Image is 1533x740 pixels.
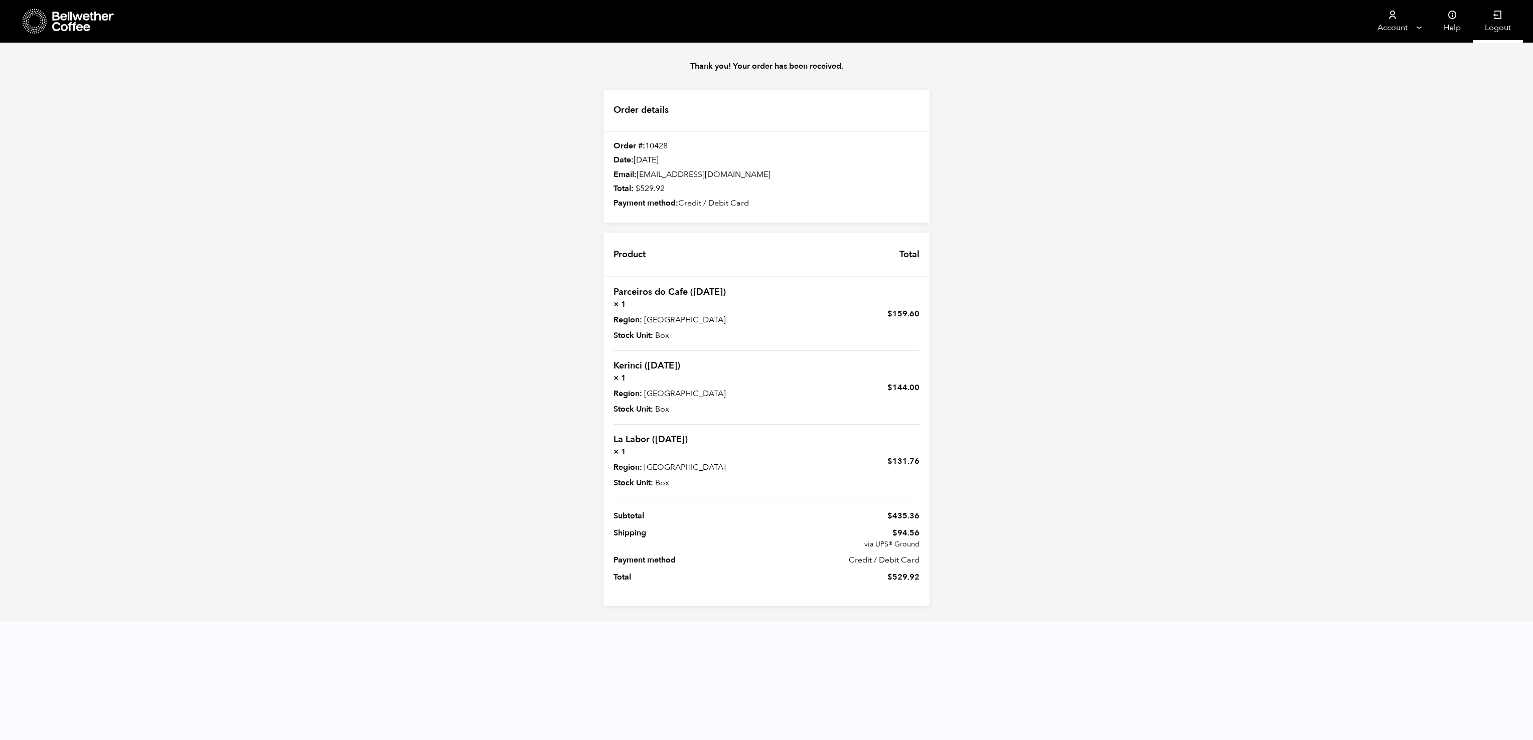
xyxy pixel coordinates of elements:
[887,510,919,521] span: 435.36
[614,314,642,326] strong: Region:
[887,572,919,583] span: 529.92
[603,198,930,209] div: Credit / Debit Card
[614,286,726,298] a: Parceiros do Cafe ([DATE])
[887,510,892,521] span: $
[614,329,760,341] p: Box
[887,456,892,467] span: $
[614,569,766,596] th: Total
[889,233,930,276] th: Total
[614,507,766,524] th: Subtotal
[614,477,760,489] p: Box
[614,154,634,165] strong: Date:
[614,461,760,473] p: [GEOGRAPHIC_DATA]
[614,388,760,400] p: [GEOGRAPHIC_DATA]
[614,359,680,372] a: Kerinci ([DATE])
[614,433,688,446] a: La Labor ([DATE])
[887,308,892,319] span: $
[603,141,930,152] div: 10428
[603,155,930,166] div: [DATE]
[614,477,653,489] strong: Stock Unit:
[614,169,637,180] strong: Email:
[766,527,919,539] span: 94.56
[887,382,892,393] span: $
[603,233,656,276] th: Product
[614,314,760,326] p: [GEOGRAPHIC_DATA]
[887,456,919,467] bdi: 131.76
[636,183,665,194] bdi: 529.92
[614,372,760,384] strong: × 1
[614,403,653,415] strong: Stock Unit:
[614,551,766,569] th: Payment method
[766,551,919,569] td: Credit / Debit Card
[614,183,634,194] strong: Total:
[614,298,760,310] strong: × 1
[614,329,653,341] strong: Stock Unit:
[636,183,640,194] span: $
[603,169,930,180] div: [EMAIL_ADDRESS][DOMAIN_NAME]
[887,572,892,583] span: $
[603,90,930,132] h2: Order details
[614,140,645,151] strong: Order #:
[887,308,919,319] bdi: 159.60
[614,198,678,209] strong: Payment method:
[614,461,642,473] strong: Region:
[614,388,642,400] strong: Region:
[766,539,919,549] small: via UPS® Ground
[593,60,940,72] p: Thank you! Your order has been received.
[614,446,760,458] strong: × 1
[887,382,919,393] bdi: 144.00
[614,403,760,415] p: Box
[614,524,766,552] th: Shipping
